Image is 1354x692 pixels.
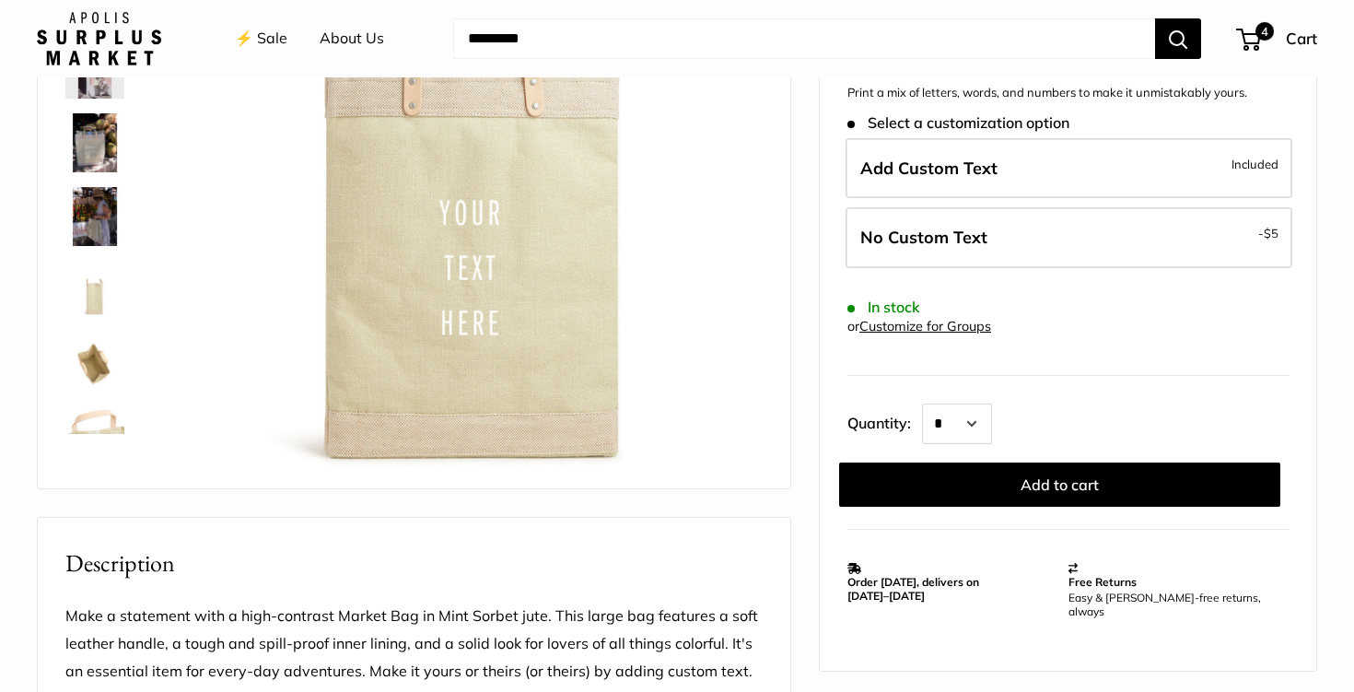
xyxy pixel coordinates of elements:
img: Market Bag in Mint Sorbet [65,334,124,393]
span: In stock [847,299,920,316]
span: - [1258,222,1278,244]
a: 4 Cart [1238,24,1317,53]
label: Quantity: [847,398,922,444]
p: Print a mix of letters, words, and numbers to make it unmistakably yours. [847,84,1289,102]
button: Search [1155,18,1201,59]
a: ⚡️ Sale [235,25,287,53]
span: $5 [1264,226,1278,240]
span: Cart [1286,29,1317,48]
a: Market Bag in Mint Sorbet [62,183,128,250]
span: No Custom Text [860,227,987,248]
a: Market Bag in Mint Sorbet [62,405,128,471]
div: or [847,314,991,339]
input: Search... [453,18,1155,59]
span: Included [1231,153,1278,175]
img: Apolis: Surplus Market [37,12,161,65]
span: 4 [1255,22,1274,41]
p: Make a statement with a high-contrast Market Bag in Mint Sorbet jute. This large bag features a s... [65,603,763,686]
a: Customize for Groups [859,318,991,334]
img: Market Bag in Mint Sorbet [65,113,124,172]
strong: Free Returns [1068,575,1137,589]
h2: Description [65,545,763,581]
span: Add Custom Text [860,158,998,179]
a: Market Bag in Mint Sorbet [62,110,128,176]
p: Easy & [PERSON_NAME]-free returns, always [1068,591,1280,618]
strong: Order [DATE], delivers on [DATE]–[DATE] [847,575,979,603]
button: Add to cart [839,463,1280,507]
img: Market Bag in Mint Sorbet [65,261,124,320]
img: Market Bag in Mint Sorbet [65,408,124,467]
a: About Us [320,25,384,53]
a: Market Bag in Mint Sorbet [62,331,128,397]
a: Market Bag in Mint Sorbet [62,257,128,323]
img: Market Bag in Mint Sorbet [65,187,124,246]
label: Leave Blank [846,207,1292,268]
span: Select a customization option [847,113,1069,131]
label: Add Custom Text [846,138,1292,199]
